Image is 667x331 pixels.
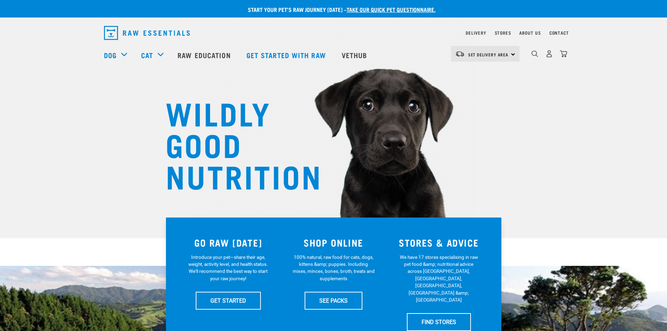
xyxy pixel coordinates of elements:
[455,51,465,57] img: van-moving.png
[104,50,117,60] a: Dog
[196,292,261,309] a: GET STARTED
[390,237,487,248] h3: STORES & ADVICE
[141,50,153,60] a: Cat
[166,96,306,191] h1: WILDLY GOOD NUTRITION
[495,32,511,34] a: Stores
[347,8,436,11] a: take our quick pet questionnaire.
[549,32,569,34] a: Contact
[171,41,239,69] a: Raw Education
[546,50,553,57] img: user.png
[285,237,382,248] h3: SHOP ONLINE
[335,41,376,69] a: Vethub
[180,237,277,248] h3: GO RAW [DATE]
[239,41,335,69] a: Get started with Raw
[468,53,509,56] span: Set Delivery Area
[305,292,362,309] a: SEE PACKS
[519,32,541,34] a: About Us
[104,26,190,40] img: Raw Essentials Logo
[187,254,269,282] p: Introduce your pet—share their age, weight, activity level, and health status. We'll recommend th...
[407,313,471,331] a: FIND STORES
[531,50,538,57] img: home-icon-1@2x.png
[292,254,375,282] p: 100% natural, raw food for cats, dogs, kittens &amp; puppies. Including mixes, minces, bones, bro...
[466,32,486,34] a: Delivery
[398,254,480,304] p: We have 17 stores specialising in raw pet food &amp; nutritional advice across [GEOGRAPHIC_DATA],...
[560,50,567,57] img: home-icon@2x.png
[98,23,569,43] nav: dropdown navigation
